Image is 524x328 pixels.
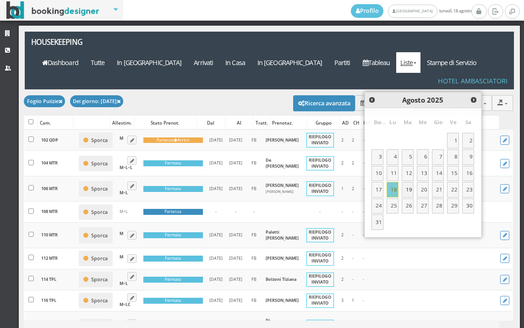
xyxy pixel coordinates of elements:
a: 24 [371,198,383,214]
td: - [206,202,226,223]
a: Profilo [351,4,384,18]
span: lunedì, 18 agosto [351,4,471,18]
span: Prev [368,96,376,104]
td: [DATE] [226,130,246,151]
td: 1 [348,290,358,311]
div: Al [225,116,253,129]
span: + + [120,164,132,170]
h4: Hotel Ambasciatori [438,77,508,85]
b: M [120,135,123,141]
td: FB [246,248,262,269]
td: - [226,202,246,223]
span: 2025 [427,95,443,104]
b: 110 MTR [41,232,58,238]
a: 16 [462,166,474,181]
td: 2 [337,269,348,290]
b: 106 MTR [41,186,58,191]
a: 3 [371,149,383,165]
a: 18 [387,182,398,197]
td: 2 [337,151,348,176]
button: Ricerca avanzata [293,95,355,111]
td: [DATE] [206,248,226,269]
a: Stampe di Servizio [420,52,483,73]
a: Housekeeping [25,32,120,52]
b: RIEPILOGO INVIATO [309,157,331,169]
small: Sporca [91,232,108,239]
div: Fermata [143,186,203,192]
div: Fermata [143,277,203,283]
button: Sporca [79,293,113,308]
td: - [348,248,358,269]
a: 23 [462,182,474,197]
div: INF [361,116,372,129]
a: Arrivati [188,52,219,73]
a: In [GEOGRAPHIC_DATA] [111,52,188,73]
a: 1 [447,133,459,148]
div: Fermata [143,256,203,262]
a: Prev [366,93,378,106]
small: Sporca [91,297,108,304]
span: Mercoledì [417,116,429,129]
td: - [358,248,369,269]
button: Foglio Pulizie [24,95,65,107]
button: Sporca [79,251,113,266]
b: [PERSON_NAME] [266,297,299,303]
span: M [120,208,123,214]
b: 112 MTR [41,255,58,261]
b: RIEPILOGO INVIATO [309,273,331,285]
td: - [358,202,369,223]
td: [DATE] [226,223,246,248]
a: 12 [402,166,414,181]
a: 2 [462,133,474,148]
b: RIEPILOGO INVIATO [309,134,331,146]
td: 1 [337,176,348,201]
div: Cam. [38,116,73,129]
button: Export [492,95,513,110]
b: RIEPILOGO INVIATO [309,229,331,241]
b: Paletti [PERSON_NAME] [266,229,299,241]
td: [DATE] [206,130,226,151]
a: 30 [462,198,474,214]
b: Bolzoni Tiziana [266,276,296,282]
td: [DATE] [206,151,226,176]
b: RIEPILOGO INVIATO [309,294,331,306]
img: BookingDesigner.com [6,1,99,19]
td: [DATE] [226,290,246,311]
div: AD [340,116,350,129]
b: RIEPILOGO INVIATO [309,182,331,194]
td: FB [246,130,262,151]
button: Sporca [79,272,113,287]
td: FB [246,176,262,201]
b: [PERSON_NAME] [266,137,299,143]
div: Dal [197,116,225,129]
b: M [120,190,123,196]
span: Agosto [402,95,425,104]
a: 4 [387,149,398,165]
td: 2 [348,130,358,151]
b: 104 MTR [41,160,58,166]
b: M [120,230,123,236]
b: 116 TPL [41,297,56,303]
b: 108 MTR [41,208,58,214]
b: L [126,280,128,286]
a: Dashboard [36,52,84,73]
td: [DATE] [206,176,226,201]
td: FB [246,151,262,176]
div: Stato Prenot. [134,116,196,129]
button: Sporca [79,181,113,197]
span: Martedì [402,116,414,129]
a: Partiti [328,52,356,73]
span: Sabato [462,116,474,129]
a: 21 [432,182,444,197]
td: - [348,202,358,223]
td: FB [246,269,262,290]
a: 13 [417,166,429,181]
a: 19 [402,182,414,197]
a: 11 [387,166,398,181]
a: 29 [447,198,459,214]
b: M [120,280,123,286]
a: 31 [371,214,383,230]
span: + [120,208,128,214]
span: Giovedì [432,116,444,129]
span: + [120,280,128,286]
